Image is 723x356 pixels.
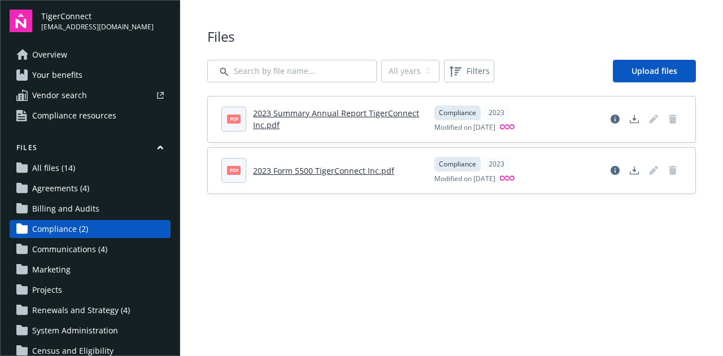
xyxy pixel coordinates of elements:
[253,108,419,130] a: 2023 Summary Annual Report TigerConnect Inc.pdf
[606,161,624,179] a: View file details
[32,220,88,238] span: Compliance (2)
[227,115,241,123] span: pdf
[41,10,154,22] span: TigerConnect
[253,165,394,176] a: 2023 Form 5500 TigerConnect Inc.pdf
[664,110,682,128] span: Delete document
[613,60,696,82] a: Upload files
[10,179,171,197] a: Agreements (4)
[483,157,510,172] div: 2023
[10,240,171,258] a: Communications (4)
[32,107,116,125] span: Compliance resources
[483,106,510,120] div: 2023
[10,301,171,319] a: Renewals and Strategy (4)
[625,161,643,179] a: Download document
[32,281,62,299] span: Projects
[32,240,107,258] span: Communications (4)
[41,10,171,32] button: TigerConnect[EMAIL_ADDRESS][DOMAIN_NAME]
[32,261,71,279] span: Marketing
[32,200,99,218] span: Billing and Audits
[32,159,75,177] span: All files (14)
[10,322,171,340] a: System Administration
[10,10,32,32] img: navigator-logo.svg
[10,86,171,104] a: Vendor search
[644,161,663,179] span: Edit document
[32,86,87,104] span: Vendor search
[10,220,171,238] a: Compliance (2)
[467,65,490,77] span: Filters
[10,261,171,279] a: Marketing
[10,159,171,177] a: All files (14)
[631,65,677,76] span: Upload files
[41,22,154,32] span: [EMAIL_ADDRESS][DOMAIN_NAME]
[227,166,241,174] span: pdf
[32,179,89,197] span: Agreements (4)
[664,161,682,179] span: Delete document
[606,110,624,128] a: View file details
[10,281,171,299] a: Projects
[10,107,171,125] a: Compliance resources
[10,46,171,64] a: Overview
[32,66,82,84] span: Your benefits
[10,200,171,218] a: Billing and Audits
[439,159,476,169] span: Compliance
[207,60,377,82] input: Search by file name...
[439,108,476,118] span: Compliance
[207,27,696,46] span: Files
[644,110,663,128] span: Edit document
[10,143,171,157] button: Files
[32,322,118,340] span: System Administration
[10,66,171,84] a: Your benefits
[434,174,495,184] span: Modified on [DATE]
[444,60,494,82] button: Filters
[434,122,495,133] span: Modified on [DATE]
[32,46,67,64] span: Overview
[446,62,492,80] span: Filters
[32,301,130,319] span: Renewals and Strategy (4)
[625,110,643,128] a: Download document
